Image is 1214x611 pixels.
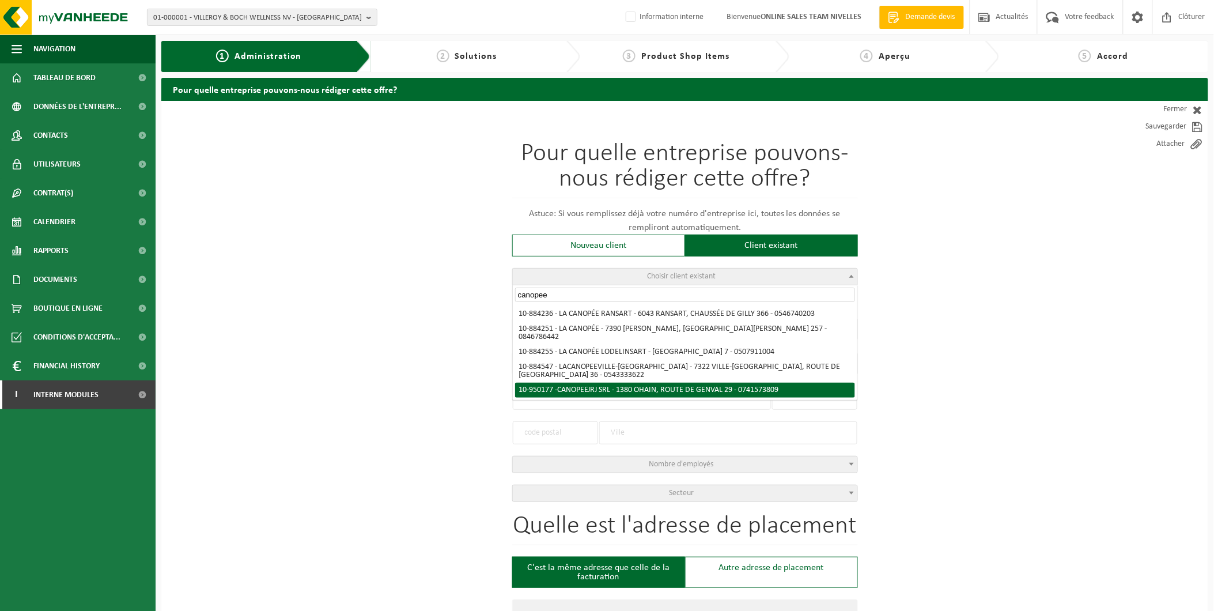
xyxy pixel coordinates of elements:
[437,50,449,62] span: 2
[512,141,858,198] h1: Pour quelle entreprise pouvons-nous rédiger cette offre?
[623,9,704,26] label: Information interne
[33,35,75,63] span: Navigation
[161,78,1208,100] h2: Pour quelle entreprise pouvons-nous rédiger cette offre?
[515,307,855,322] li: 10-884236 - LA CANOPÉE RANSART - 6043 RANSART, CHAUSSÉE DE GILLY 366 - 0546740203
[33,380,99,409] span: Interne modules
[33,236,69,265] span: Rapports
[1105,101,1208,118] a: Fermer
[147,9,377,26] button: 01-000001 - VILLEROY & BOCH WELLNESS NV - [GEOGRAPHIC_DATA]
[647,272,716,281] span: Choisir client existant
[33,179,73,208] span: Contrat(s)
[376,50,557,63] a: 2Solutions
[512,514,858,545] h1: Quelle est l'adresse de placement
[515,345,855,360] li: 10-884255 - LA CANOPÉE LODELINSART - [GEOGRAPHIC_DATA] 7 - 0507911004
[216,50,229,62] span: 1
[1105,135,1208,153] a: Attacher
[795,50,975,63] a: 4Aperçu
[515,360,855,383] li: 10-884547 - LA VILLE-[GEOGRAPHIC_DATA] - 7322 VILLE-[GEOGRAPHIC_DATA], ROUTE DE [GEOGRAPHIC_DATA]...
[1097,52,1128,61] span: Accord
[170,50,347,63] a: 1Administration
[33,323,120,352] span: Conditions d'accepta...
[599,421,857,444] input: Ville
[513,421,598,444] input: code postal
[33,63,96,92] span: Tableau de bord
[512,207,858,235] p: Astuce: Si vous remplissez déjà votre numéro d'entreprise ici, toutes les données se rempliront a...
[33,92,122,121] span: Données de l'entrepr...
[512,235,685,257] div: Nouveau client
[566,386,588,394] span: NOPEE
[576,363,598,371] span: NOPEE
[33,121,68,150] span: Contacts
[860,50,873,62] span: 4
[623,50,636,62] span: 3
[12,380,22,409] span: I
[586,50,766,63] a: 3Product Shop Items
[879,6,964,29] a: Demande devis
[1005,50,1202,63] a: 5Accord
[515,322,855,345] li: 10-884251 - LA CANOPÉE - 7390 [PERSON_NAME], [GEOGRAPHIC_DATA][PERSON_NAME] 257 - 0846786442
[33,208,75,236] span: Calendrier
[33,150,81,179] span: Utilisateurs
[879,52,910,61] span: Aperçu
[512,557,685,588] div: C'est la même adresse que celle de la facturation
[153,9,362,27] span: 01-000001 - VILLEROY & BOCH WELLNESS NV - [GEOGRAPHIC_DATA]
[557,386,588,394] span: CA
[33,265,77,294] span: Documents
[1079,50,1091,62] span: 5
[567,363,598,371] span: CA
[33,352,100,380] span: Financial History
[235,52,302,61] span: Administration
[1105,118,1208,135] a: Sauvegarder
[649,460,714,469] span: Nombre d'employés
[685,235,858,257] div: Client existant
[685,557,858,588] div: Autre adresse de placement
[761,13,862,21] strong: ONLINE SALES TEAM NIVELLES
[669,489,694,497] span: Secteur
[455,52,497,61] span: Solutions
[903,12,958,23] span: Demande devis
[515,383,855,398] li: 10-950177 - JRJ SRL - 1380 OHAIN, ROUTE DE GENVAL 29 - 0741573809
[641,52,729,61] span: Product Shop Items
[33,294,103,323] span: Boutique en ligne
